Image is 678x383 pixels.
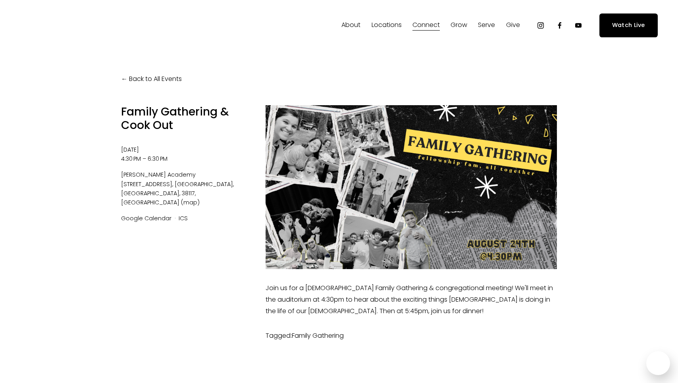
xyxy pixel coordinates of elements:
[556,21,564,29] a: Facebook
[121,180,234,197] span: [GEOGRAPHIC_DATA], [GEOGRAPHIC_DATA], 38117
[451,19,467,31] span: Grow
[451,19,467,32] a: folder dropdown
[121,146,139,154] time: [DATE]
[121,105,252,132] h1: Family Gathering & Cook Out
[537,21,545,29] a: Instagram
[181,198,200,206] a: (map)
[599,13,658,37] a: Watch Live
[506,19,520,31] span: Give
[292,331,344,340] a: Family Gathering
[372,19,402,31] span: Locations
[412,19,440,31] span: Connect
[341,19,360,32] a: folder dropdown
[121,155,141,163] time: 4:30 PM
[341,19,360,31] span: About
[20,17,131,33] img: Fellowship Memphis
[412,19,440,32] a: folder dropdown
[478,19,495,32] a: folder dropdown
[148,155,168,163] time: 6:30 PM
[506,19,520,32] a: folder dropdown
[179,214,188,222] a: ICS
[372,19,402,32] a: folder dropdown
[121,73,182,85] a: Back to All Events
[266,283,557,317] p: Join us for a [DEMOGRAPHIC_DATA] Family Gathering & congregational meeting! We'll meet in the aud...
[266,331,557,341] li: Tagged:
[478,19,495,31] span: Serve
[121,214,171,222] a: Google Calendar
[121,180,175,188] span: [STREET_ADDRESS]
[121,170,252,179] span: [PERSON_NAME] Academy
[121,198,179,206] span: [GEOGRAPHIC_DATA]
[574,21,582,29] a: YouTube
